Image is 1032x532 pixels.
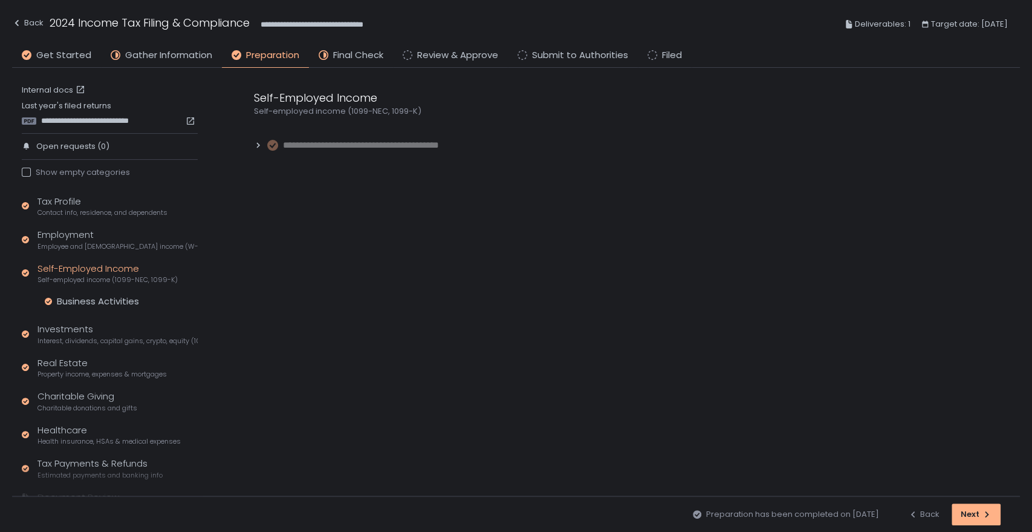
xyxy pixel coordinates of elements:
[37,457,163,480] div: Tax Payments & Refunds
[908,504,940,525] button: Back
[22,100,198,126] div: Last year's filed returns
[37,262,178,285] div: Self-Employed Income
[254,90,834,106] div: Self-Employed Income
[931,17,1008,31] span: Target date: [DATE]
[37,437,181,446] span: Health insurance, HSAs & medical expenses
[37,195,167,218] div: Tax Profile
[855,17,910,31] span: Deliverables: 1
[37,323,198,346] div: Investments
[37,337,198,346] span: Interest, dividends, capital gains, crypto, equity (1099s, K-1s)
[37,242,198,251] span: Employee and [DEMOGRAPHIC_DATA] income (W-2s)
[37,491,119,505] div: Document Review
[22,85,88,96] a: Internal docs
[37,356,167,379] div: Real Estate
[961,509,991,520] div: Next
[37,471,163,480] span: Estimated payments and banking info
[37,275,178,284] span: Self-employed income (1099-NEC, 1099-K)
[125,48,212,62] span: Gather Information
[37,208,167,217] span: Contact info, residence, and dependents
[532,48,628,62] span: Submit to Authorities
[37,370,167,379] span: Property income, expenses & mortgages
[662,48,682,62] span: Filed
[246,48,299,62] span: Preparation
[50,15,250,31] h1: 2024 Income Tax Filing & Compliance
[36,48,91,62] span: Get Started
[37,390,137,413] div: Charitable Giving
[37,228,198,251] div: Employment
[908,509,940,520] div: Back
[37,404,137,413] span: Charitable donations and gifts
[706,509,879,520] span: Preparation has been completed on [DATE]
[333,48,383,62] span: Final Check
[37,424,181,447] div: Healthcare
[952,504,1001,525] button: Next
[12,15,44,34] button: Back
[57,295,139,307] div: Business Activities
[417,48,498,62] span: Review & Approve
[254,106,834,117] div: Self-employed income (1099-NEC, 1099-K)
[36,141,109,152] span: Open requests (0)
[12,16,44,30] div: Back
